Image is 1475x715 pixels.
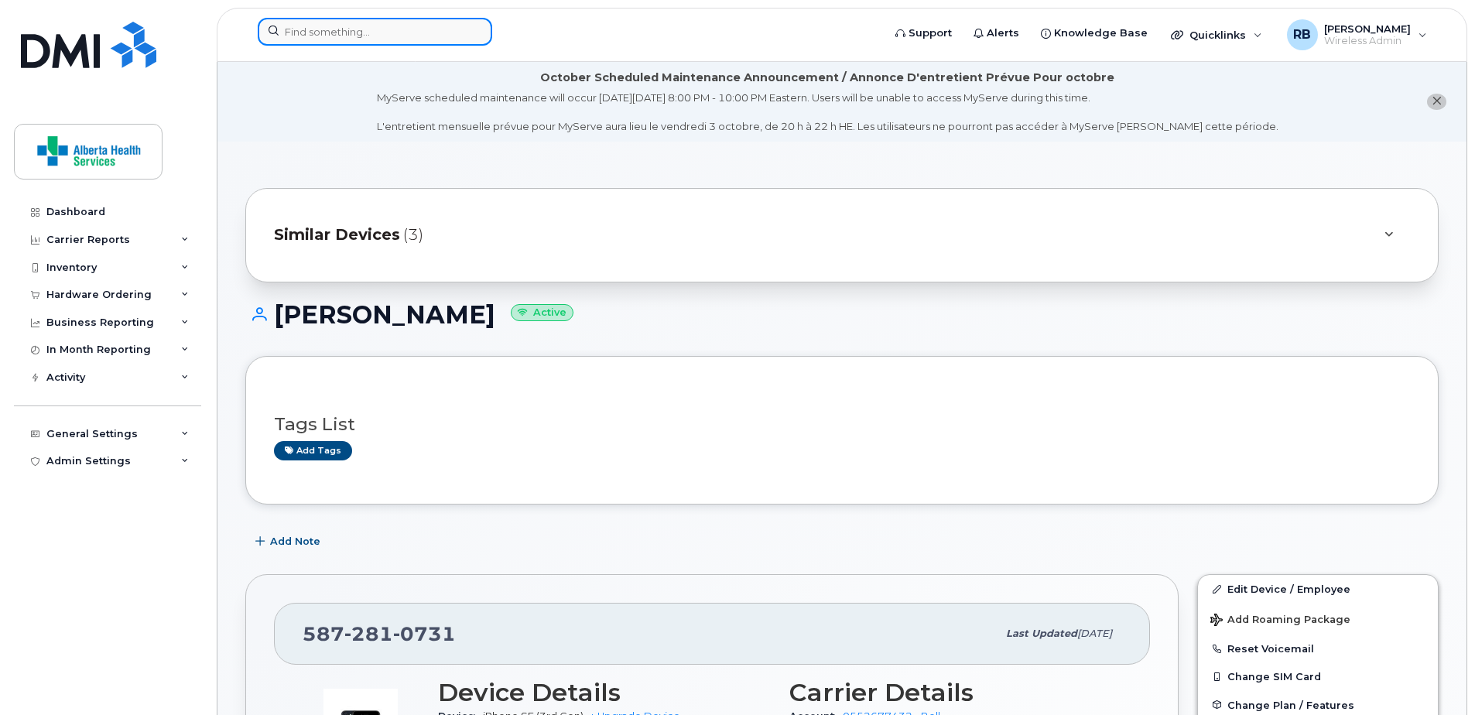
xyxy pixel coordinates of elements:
span: Add Note [270,534,320,549]
span: (3) [403,224,423,246]
h3: Tags List [274,415,1410,434]
span: [DATE] [1077,628,1112,639]
span: 281 [344,622,393,645]
h3: Device Details [438,679,771,706]
a: Edit Device / Employee [1198,575,1438,603]
span: Last updated [1006,628,1077,639]
div: MyServe scheduled maintenance will occur [DATE][DATE] 8:00 PM - 10:00 PM Eastern. Users will be u... [377,91,1278,134]
h3: Carrier Details [789,679,1122,706]
div: October Scheduled Maintenance Announcement / Annonce D'entretient Prévue Pour octobre [540,70,1114,86]
button: Add Roaming Package [1198,603,1438,635]
span: Change Plan / Features [1227,699,1354,710]
span: 0731 [393,622,456,645]
span: Add Roaming Package [1210,614,1350,628]
a: Add tags [274,441,352,460]
button: Change SIM Card [1198,662,1438,690]
button: Add Note [245,528,334,556]
h1: [PERSON_NAME] [245,301,1439,328]
button: Reset Voicemail [1198,635,1438,662]
span: Similar Devices [274,224,400,246]
small: Active [511,304,573,322]
span: 587 [303,622,456,645]
button: close notification [1427,94,1446,110]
